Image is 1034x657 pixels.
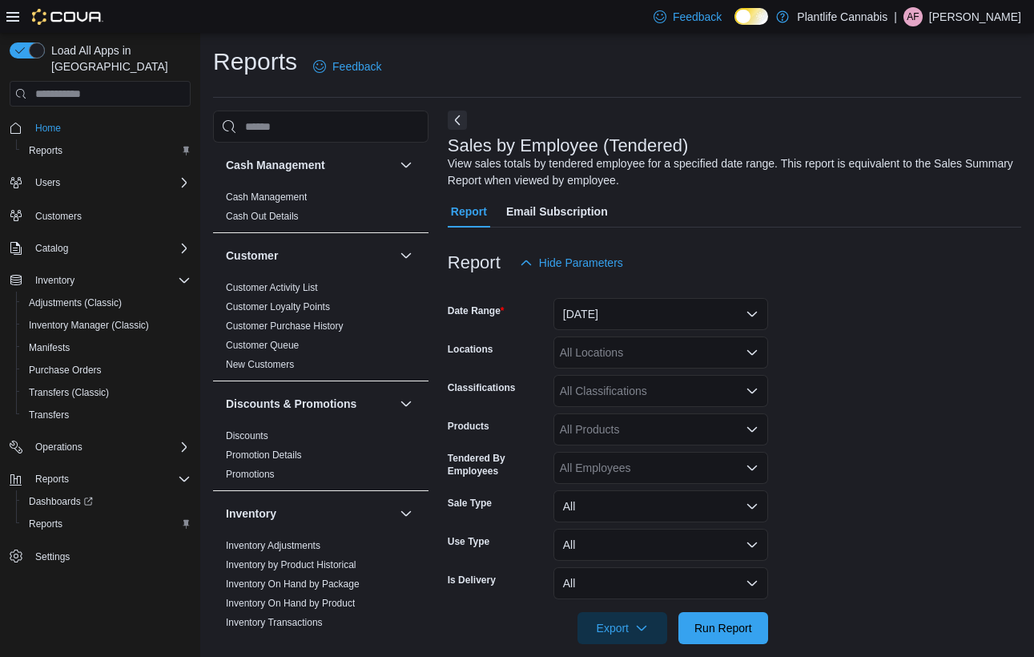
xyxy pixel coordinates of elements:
[226,539,320,552] span: Inventory Adjustments
[22,141,69,160] a: Reports
[3,116,197,139] button: Home
[16,337,197,359] button: Manifests
[577,612,667,644] button: Export
[16,314,197,337] button: Inventory Manager (Classic)
[22,338,76,357] a: Manifests
[226,449,302,462] span: Promotion Details
[226,359,294,370] a: New Customers
[894,7,897,26] p: |
[29,495,93,508] span: Dashboards
[226,598,355,609] a: Inventory On Hand by Product
[22,338,191,357] span: Manifests
[226,578,360,590] a: Inventory On Hand by Package
[29,173,191,192] span: Users
[22,316,191,335] span: Inventory Manager (Classic)
[448,452,547,478] label: Tendered By Employees
[448,381,516,394] label: Classifications
[553,490,768,522] button: All
[22,383,115,402] a: Transfers (Classic)
[448,343,493,356] label: Locations
[3,269,197,292] button: Inventory
[226,468,275,481] span: Promotions
[448,497,492,510] label: Sale Type
[16,292,197,314] button: Adjustments (Classic)
[22,492,99,511] a: Dashboards
[35,242,68,255] span: Catalog
[45,42,191,75] span: Load All Apps in [GEOGRAPHIC_DATA]
[448,304,505,317] label: Date Range
[3,468,197,490] button: Reports
[22,514,191,534] span: Reports
[213,46,297,78] h1: Reports
[35,473,69,486] span: Reports
[3,204,197,227] button: Customers
[29,239,74,258] button: Catalog
[29,437,191,457] span: Operations
[448,253,501,272] h3: Report
[29,470,191,489] span: Reports
[22,383,191,402] span: Transfers (Classic)
[22,492,191,511] span: Dashboards
[448,535,489,548] label: Use Type
[35,550,70,563] span: Settings
[226,597,355,610] span: Inventory On Hand by Product
[226,191,307,203] a: Cash Management
[226,358,294,371] span: New Customers
[29,546,191,566] span: Settings
[734,25,735,26] span: Dark Mode
[448,574,496,586] label: Is Delivery
[16,404,197,426] button: Transfers
[226,281,318,294] span: Customer Activity List
[3,237,197,260] button: Catalog
[448,155,1013,189] div: View sales totals by tendered employee for a specified date range. This report is equivalent to t...
[448,420,489,433] label: Products
[226,540,320,551] a: Inventory Adjustments
[226,320,344,332] a: Customer Purchase History
[553,529,768,561] button: All
[226,396,393,412] button: Discounts & Promotions
[226,559,356,570] a: Inventory by Product Historical
[396,394,416,413] button: Discounts & Promotions
[29,470,75,489] button: Reports
[22,405,191,425] span: Transfers
[29,386,109,399] span: Transfers (Classic)
[3,436,197,458] button: Operations
[35,210,82,223] span: Customers
[746,423,758,436] button: Open list of options
[29,173,66,192] button: Users
[213,426,428,490] div: Discounts & Promotions
[539,255,623,271] span: Hide Parameters
[513,247,630,279] button: Hide Parameters
[29,409,69,421] span: Transfers
[647,1,728,33] a: Feedback
[213,278,428,381] div: Customer
[16,381,197,404] button: Transfers (Classic)
[226,248,278,264] h3: Customer
[226,210,299,223] span: Cash Out Details
[332,58,381,75] span: Feedback
[29,271,191,290] span: Inventory
[29,319,149,332] span: Inventory Manager (Classic)
[226,211,299,222] a: Cash Out Details
[32,9,103,25] img: Cova
[29,341,70,354] span: Manifests
[22,514,69,534] a: Reports
[22,293,128,312] a: Adjustments (Classic)
[29,207,88,226] a: Customers
[746,462,758,474] button: Open list of options
[694,620,752,636] span: Run Report
[29,437,89,457] button: Operations
[3,171,197,194] button: Users
[213,187,428,232] div: Cash Management
[506,195,608,228] span: Email Subscription
[907,7,919,26] span: AF
[29,119,67,138] a: Home
[553,567,768,599] button: All
[226,301,330,312] a: Customer Loyalty Points
[226,469,275,480] a: Promotions
[22,316,155,335] a: Inventory Manager (Classic)
[35,122,61,135] span: Home
[448,136,689,155] h3: Sales by Employee (Tendered)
